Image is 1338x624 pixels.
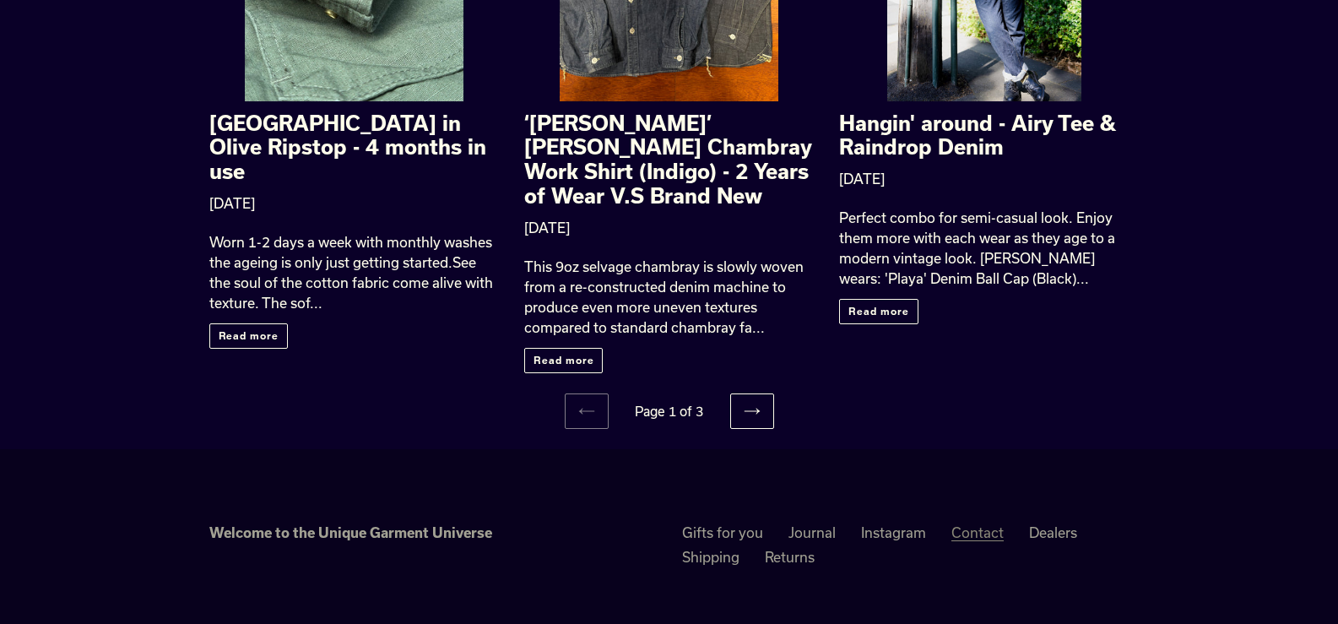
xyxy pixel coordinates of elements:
[788,524,836,540] a: Journal
[524,348,604,373] a: Read more: ‘Stanley’ Selvage Chambray Work Shirt (Indigo) - 2 Years of Wear V.S Brand New
[839,171,885,187] time: [DATE]
[524,220,570,236] time: [DATE]
[839,299,918,324] a: Read more: Hangin' around - Airy Tee & Raindrop Denim
[612,402,727,421] li: Page 1 of 3
[524,111,814,209] h2: ‘[PERSON_NAME]’ [PERSON_NAME] Chambray Work Shirt (Indigo) - 2 Years of Wear V.S Brand New
[839,208,1129,289] div: Perfect combo for semi-casual look. Enjoy them more with each wear as they age to a modern vintag...
[209,232,499,313] div: Worn 1-2 days a week with monthly washes the ageing is only just getting started.See the soul of ...
[839,111,1129,160] h2: Hangin' around - Airy Tee & Raindrop Denim
[209,323,289,349] a: Read more: Birds View Mountain Parka in Olive Ripstop - 4 months in use
[524,257,814,338] div: This 9oz selvage chambray is slowly woven from a re-constructed denim machine to produce even mor...
[209,524,492,540] strong: Welcome to the Unique Garment Universe
[1029,524,1077,540] a: Dealers
[951,524,1004,541] a: Contact
[765,549,815,565] a: Returns
[861,524,926,540] a: Instagram
[209,195,255,211] time: [DATE]
[682,549,739,565] a: Shipping
[682,524,763,540] a: Gifts for you
[209,111,499,184] h2: [GEOGRAPHIC_DATA] in Olive Ripstop - 4 months in use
